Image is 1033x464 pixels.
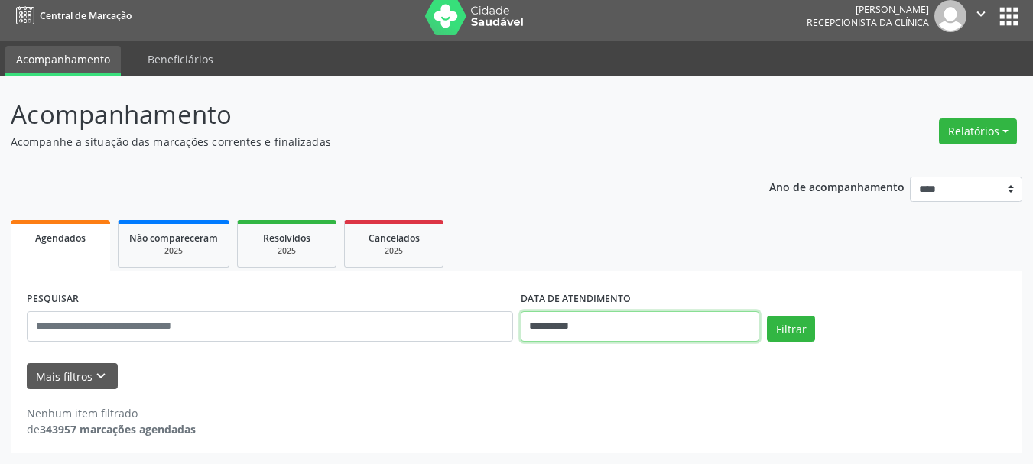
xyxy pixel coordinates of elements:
button: Filtrar [767,316,815,342]
span: Cancelados [369,232,420,245]
label: DATA DE ATENDIMENTO [521,287,631,311]
div: de [27,421,196,437]
span: Recepcionista da clínica [807,16,929,29]
button: Relatórios [939,118,1017,144]
button: Mais filtroskeyboard_arrow_down [27,363,118,390]
div: 2025 [129,245,218,257]
span: Agendados [35,232,86,245]
div: 2025 [249,245,325,257]
span: Resolvidos [263,232,310,245]
span: Não compareceram [129,232,218,245]
a: Beneficiários [137,46,224,73]
div: [PERSON_NAME] [807,3,929,16]
p: Ano de acompanhamento [769,177,905,196]
label: PESQUISAR [27,287,79,311]
p: Acompanhamento [11,96,719,134]
p: Acompanhe a situação das marcações correntes e finalizadas [11,134,719,150]
a: Acompanhamento [5,46,121,76]
div: 2025 [356,245,432,257]
span: Central de Marcação [40,9,132,22]
div: Nenhum item filtrado [27,405,196,421]
i: keyboard_arrow_down [93,368,109,385]
i:  [973,5,989,22]
button: apps [996,3,1022,30]
a: Central de Marcação [11,3,132,28]
strong: 343957 marcações agendadas [40,422,196,436]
